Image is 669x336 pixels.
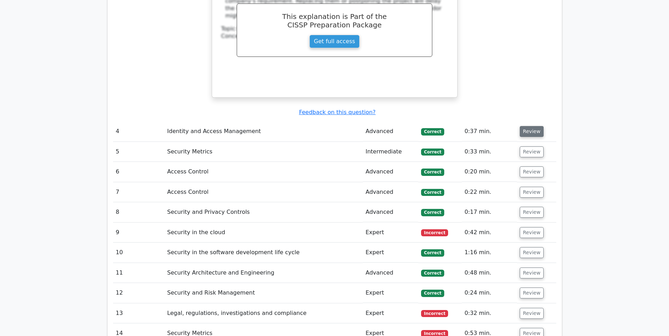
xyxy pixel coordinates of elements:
[164,263,363,283] td: Security Architecture and Engineering
[363,202,418,222] td: Advanced
[363,243,418,263] td: Expert
[462,202,517,222] td: 0:17 min.
[520,166,544,177] button: Review
[113,303,165,323] td: 13
[113,263,165,283] td: 11
[221,33,448,40] div: Concept:
[113,142,165,162] td: 5
[113,243,165,263] td: 10
[113,223,165,243] td: 9
[363,223,418,243] td: Expert
[164,182,363,202] td: Access Control
[164,121,363,141] td: Identity and Access Management
[520,308,544,319] button: Review
[462,243,517,263] td: 1:16 min.
[221,25,448,33] div: Topic:
[520,227,544,238] button: Review
[520,288,544,298] button: Review
[164,303,363,323] td: Legal, regulations, investigations and compliance
[113,283,165,303] td: 12
[462,162,517,182] td: 0:20 min.
[421,290,444,297] span: Correct
[164,243,363,263] td: Security in the software development life cycle
[164,223,363,243] td: Security in the cloud
[164,283,363,303] td: Security and Risk Management
[462,182,517,202] td: 0:22 min.
[421,270,444,277] span: Correct
[363,263,418,283] td: Advanced
[462,142,517,162] td: 0:33 min.
[363,162,418,182] td: Advanced
[462,303,517,323] td: 0:32 min.
[113,182,165,202] td: 7
[421,310,448,317] span: Incorrect
[520,207,544,218] button: Review
[520,187,544,198] button: Review
[164,162,363,182] td: Access Control
[462,223,517,243] td: 0:42 min.
[363,142,418,162] td: Intermediate
[363,121,418,141] td: Advanced
[421,169,444,176] span: Correct
[113,121,165,141] td: 4
[113,202,165,222] td: 8
[421,249,444,256] span: Correct
[520,146,544,157] button: Review
[462,283,517,303] td: 0:24 min.
[309,35,360,48] a: Get full access
[299,109,375,116] a: Feedback on this question?
[363,182,418,202] td: Advanced
[520,126,544,137] button: Review
[462,121,517,141] td: 0:37 min.
[421,128,444,135] span: Correct
[363,303,418,323] td: Expert
[520,268,544,278] button: Review
[520,247,544,258] button: Review
[421,189,444,196] span: Correct
[164,142,363,162] td: Security Metrics
[164,202,363,222] td: Security and Privacy Controls
[421,229,448,236] span: Incorrect
[363,283,418,303] td: Expert
[421,209,444,216] span: Correct
[113,162,165,182] td: 6
[421,149,444,156] span: Correct
[462,263,517,283] td: 0:48 min.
